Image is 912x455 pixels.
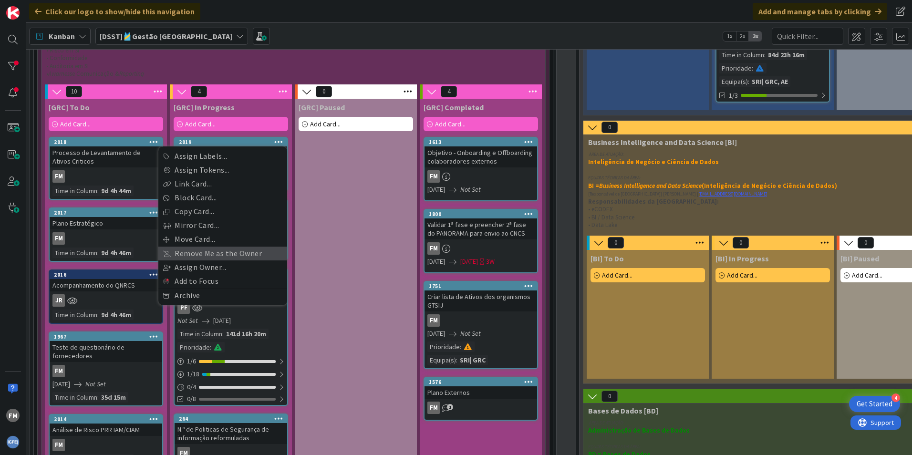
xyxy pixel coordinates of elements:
span: Add Card... [185,120,216,128]
div: PF [175,301,287,314]
span: [DATE] [460,257,478,267]
div: 2017Plano Estratégico [50,208,162,229]
div: 35d 15m [99,392,128,403]
em: Reporting [119,70,144,78]
span: : [97,310,99,320]
span: : [748,76,749,87]
div: 1613 [429,139,537,145]
div: 2018Processo de Levantamento de Ativos Criticos [50,138,162,167]
div: 1613Objetivo - Onboarding e Offboarding colaboradores externos [425,138,537,167]
span: [GRC] Completed [424,103,484,112]
a: Add to Focus [158,274,287,288]
span: Add Card... [310,120,341,128]
div: 4 [891,393,900,402]
div: Add and manage tabs by clicking [753,3,887,20]
div: FM [50,439,162,451]
span: • Risco em SI [46,46,79,54]
i: Not Set [460,185,481,194]
div: 9d 4h 46m [99,248,134,258]
span: : [764,50,766,60]
b: [DSST]🎽Gestão [GEOGRAPHIC_DATA] [100,31,232,41]
span: Support [20,1,43,13]
span: : [222,329,224,339]
span: • [46,70,48,78]
div: 0/4 [175,381,287,393]
em: ÁREA DE ATUAÇÃO: [589,151,624,157]
div: FM [427,170,440,183]
a: [EMAIL_ADDRESS][DOMAIN_NAME] [698,191,767,197]
a: Move Card... [158,232,287,246]
div: FM [52,365,65,377]
span: Add Card... [727,271,757,279]
div: FM [52,170,65,183]
img: avatar [6,435,20,449]
span: : [97,186,99,196]
div: 2016Acompanhamento do QNRCS [50,270,162,291]
strong: Administração de Bases de Dados [588,426,690,434]
div: FM [52,232,65,245]
span: 2x [736,31,749,41]
div: 2017 [50,208,162,217]
span: Add Card... [852,271,882,279]
div: 1576 [425,378,537,386]
span: 0 / 4 [187,382,196,392]
div: 1967 [50,332,162,341]
span: Add Card... [60,120,91,128]
div: PF [177,301,190,314]
div: Time in Column [52,310,97,320]
div: FM [425,314,537,327]
div: FM [50,170,162,183]
span: [DATE] [52,379,70,389]
span: 4 [191,86,207,97]
div: Plano Externos [425,386,537,399]
span: [DATE] [427,329,445,339]
em: ÁREA DE ATUAÇÃO: [589,420,624,426]
span: [BI] In Progress [715,254,769,263]
i: Not Set [85,380,106,388]
div: 1751 [429,283,537,290]
span: Kanban [49,31,75,42]
span: Add Card... [602,271,632,279]
div: Prioridade [719,63,752,73]
span: e Comunicação & [72,70,119,78]
div: 264 [175,414,287,423]
span: [BI] To Do [591,254,624,263]
div: 1800 [425,210,537,218]
div: FM [427,402,440,414]
em: Business Intelligence and Data Science [599,182,702,190]
span: 3x [749,31,762,41]
div: FM [50,232,162,245]
div: 1576 [429,379,537,385]
div: 1613 [425,138,537,146]
div: 2014 [54,416,162,423]
span: [GRC] To Do [49,103,90,112]
span: [GRC] In Progress [174,103,235,112]
em: Awarness [48,70,72,78]
strong: Inteligência de Negócio e Ciência de Dados [588,158,719,166]
span: 0 [601,391,618,402]
div: Prioridade [427,341,460,352]
div: Teste de questionário de fornecedores [50,341,162,362]
div: FM [52,439,65,451]
span: [DATE] [427,185,445,195]
div: Open Get Started checklist, remaining modules: 4 [849,396,900,412]
div: Time in Column [52,248,97,258]
div: 1800 [429,211,537,217]
span: 0 [608,237,624,248]
i: Not Set [177,316,198,325]
div: N.º de Politicas de Segurança de informação reformuladas [175,423,287,444]
div: 2019Assign Labels...Assign Tokens...Link Card...Block Card...Copy Card...Mirror Card...Move Card.... [175,138,287,146]
div: FM [427,242,440,255]
a: Archive [158,289,287,302]
span: • eCODEX [588,205,613,213]
div: FM [425,402,537,414]
span: : [97,248,99,258]
span: : [97,392,99,403]
div: 1576Plano Externos [425,378,537,399]
div: Click our logo to show/hide this navigation [29,3,200,20]
div: 2017 [54,209,162,216]
div: 3W [486,257,495,267]
span: [BI] Paused [840,254,879,263]
img: Visit kanbanzone.com [6,6,20,20]
span: 0/8 [187,394,196,404]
